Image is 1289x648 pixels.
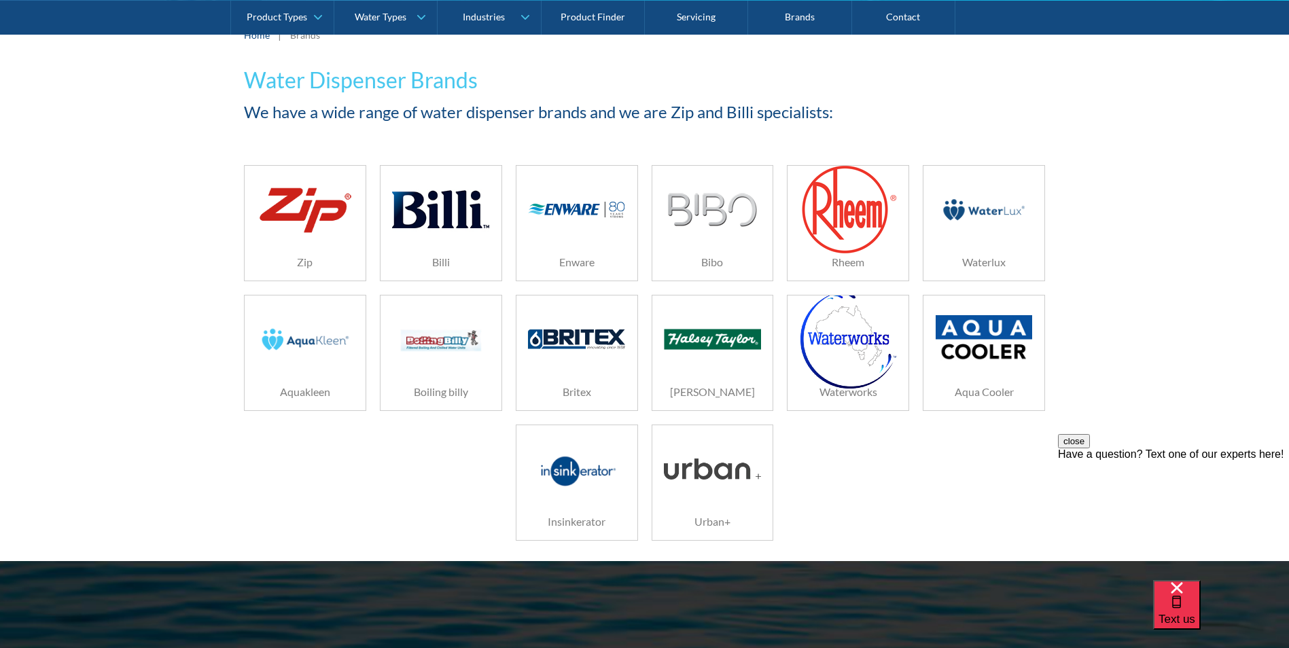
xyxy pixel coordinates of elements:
img: Zip [257,181,353,238]
img: Enware [528,201,624,219]
h6: Aqua Cooler [923,384,1044,400]
img: Bibo [667,193,758,227]
h1: Water Dispenser Brands [244,64,1046,96]
h6: Boiling billy [381,384,501,400]
a: BilliBilli [380,165,502,281]
div: Industries [463,11,505,22]
img: Britex [528,329,624,348]
a: AquakleenAquakleen [244,295,366,411]
a: ZipZip [244,165,366,281]
h6: Zip [245,254,366,270]
a: Urban+Urban+ [652,425,774,541]
a: BritexBritex [516,295,638,411]
h6: Aquakleen [245,384,366,400]
a: WaterworksWaterworks [787,295,909,411]
h6: Waterlux [923,254,1044,270]
a: EnwareEnware [516,165,638,281]
h6: Urban+ [652,514,773,530]
h6: Insinkerator [516,514,637,530]
h6: Britex [516,384,637,400]
h6: Enware [516,254,637,270]
a: RheemRheem [787,165,909,281]
iframe: podium webchat widget prompt [1058,434,1289,597]
div: | [277,26,283,43]
div: Brands [290,28,320,42]
img: Waterworks [800,291,896,389]
h6: Billi [381,254,501,270]
a: Aqua CoolerAqua Cooler [923,295,1045,411]
img: Insinkerator [528,437,624,501]
img: Boiling billy [392,307,489,372]
h6: Rheem [788,254,908,270]
h6: Waterworks [788,384,908,400]
a: Boiling billyBoiling billy [380,295,502,411]
a: InsinkeratorInsinkerator [516,425,638,541]
div: Product Types [247,11,307,22]
img: Urban+ [664,458,760,480]
a: WaterluxWaterlux [923,165,1045,281]
a: Halsey Taylor[PERSON_NAME] [652,295,774,411]
h6: Bibo [652,254,773,270]
a: Home [244,28,270,42]
img: Billi [392,177,489,242]
div: Water Types [355,11,406,22]
h6: [PERSON_NAME] [652,384,773,400]
a: BiboBibo [652,165,774,281]
img: Halsey Taylor [664,329,760,350]
img: Aqua Cooler [936,315,1032,363]
iframe: podium webchat widget bubble [1153,580,1289,648]
img: Rheem [800,164,896,255]
h2: We have a wide range of water dispenser brands and we are Zip and Billi specialists: [244,100,1046,124]
img: Waterlux [936,177,1032,242]
img: Aquakleen [257,307,353,372]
